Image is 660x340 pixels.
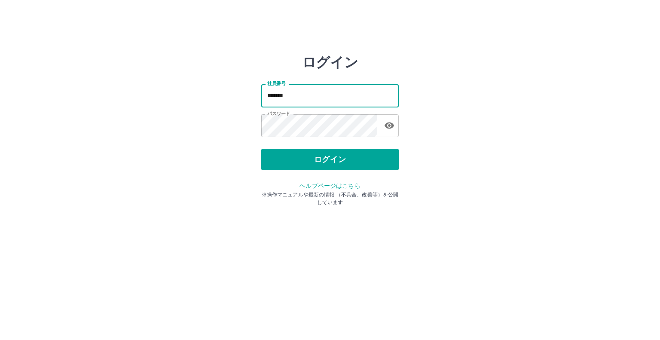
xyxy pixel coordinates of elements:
label: パスワード [267,110,290,117]
p: ※操作マニュアルや最新の情報 （不具合、改善等）を公開しています [261,191,399,206]
a: ヘルプページはこちら [299,182,360,189]
button: ログイン [261,149,399,170]
h2: ログイン [302,54,358,70]
label: 社員番号 [267,80,285,87]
